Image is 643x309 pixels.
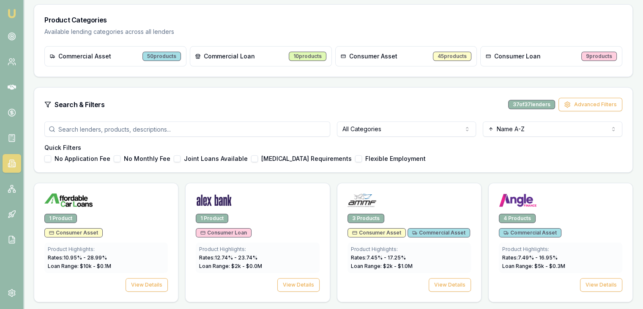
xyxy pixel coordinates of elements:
span: Consumer Loan [200,229,247,236]
h3: Search & Filters [55,99,105,110]
div: 1 Product [44,214,77,223]
div: 1 Product [196,214,228,223]
img: Alex Bank logo [196,193,232,207]
a: Angle Finance logo4 ProductsCommercial AssetProduct Highlights:Rates:7.49% - 16.95%Loan Range: $5... [488,183,633,302]
button: Advanced Filters [558,98,622,111]
a: AMMF logo3 ProductsConsumer AssetCommercial AssetProduct Highlights:Rates:7.45% - 17.25%Loan Rang... [337,183,482,302]
label: [MEDICAL_DATA] Requirements [261,156,352,162]
button: View Details [429,278,471,292]
span: Consumer Asset [49,229,98,236]
img: emu-icon-u.png [7,8,17,19]
button: View Details [277,278,320,292]
label: Joint Loans Available [184,156,248,162]
div: 10 products [289,52,326,61]
img: Angle Finance logo [499,193,537,207]
label: Flexible Employment [365,156,426,162]
span: Commercial Loan [204,52,255,61]
a: Affordable Car Loans logo1 ProductConsumer AssetProduct Highlights:Rates:10.95% - 28.99%Loan Rang... [34,183,178,302]
div: 45 products [433,52,471,61]
input: Search lenders, products, descriptions... [44,121,330,137]
div: Product Highlights: [199,246,316,253]
span: Consumer Asset [349,52,397,61]
span: Loan Range: $ 2 k - $ 1.0 M [351,263,413,269]
div: Product Highlights: [48,246,164,253]
div: 9 products [581,52,617,61]
span: Commercial Asset [503,229,557,236]
span: Rates: 10.95 % - 28.99 % [48,254,107,261]
p: Available lending categories across all lenders [44,28,622,36]
span: Rates: 7.49 % - 16.95 % [502,254,558,261]
div: Product Highlights: [351,246,468,253]
span: Commercial Asset [412,229,465,236]
span: Consumer Loan [494,52,541,61]
span: Rates: 7.45 % - 17.25 % [351,254,406,261]
button: View Details [580,278,622,292]
div: 37 of 37 lenders [508,100,555,109]
span: Loan Range: $ 2 k - $ 0.0 M [199,263,262,269]
span: Rates: 12.74 % - 23.74 % [199,254,257,261]
h3: Product Categories [44,15,622,25]
label: No Application Fee [55,156,110,162]
div: 50 products [142,52,181,61]
div: 4 Products [499,214,536,223]
a: Alex Bank logo1 ProductConsumer LoanProduct Highlights:Rates:12.74% - 23.74%Loan Range: $2k - $0.... [185,183,330,302]
img: AMMF logo [347,193,377,207]
span: Loan Range: $ 5 k - $ 0.3 M [502,263,565,269]
span: Loan Range: $ 10 k - $ 0.1 M [48,263,111,269]
div: 3 Products [347,214,384,223]
h4: Quick Filters [44,143,622,152]
label: No Monthly Fee [124,156,170,162]
span: Consumer Asset [352,229,401,236]
div: Product Highlights: [502,246,619,253]
span: Commercial Asset [58,52,111,61]
button: View Details [126,278,168,292]
img: Affordable Car Loans logo [44,193,93,207]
